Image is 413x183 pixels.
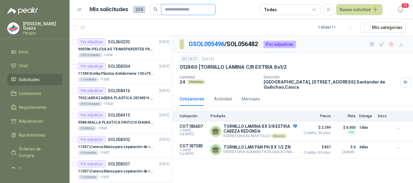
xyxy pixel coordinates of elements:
p: Cantidad [180,75,259,79]
div: Por adjudicar [78,63,106,70]
p: [GEOGRAPHIC_DATA], [STREET_ADDRESS] Santander de Quilichao , Cauca [264,79,398,90]
p: 11507 | Caneca blanca para separación de residuos 10 LT [78,169,153,174]
p: SOL058504 [108,64,130,68]
span: Solicitudes [19,76,40,83]
p: [PERSON_NAME] Guaza [23,22,62,30]
p: 9588 | MALLA PLASTICA ORIFICIO DIAMANTE 3MM [78,120,153,125]
a: Por adjudicarSOL058301[DATE] 11507 |Caneca blanca para separación de residuos 10 LT1 Unidades11507 [70,158,172,182]
p: [DATE] [202,56,214,62]
div: 011477 [180,55,200,63]
p: Docs [378,114,390,118]
p: Producto [210,114,297,118]
a: Inicio [7,46,62,58]
button: Mís categorías [360,22,406,33]
p: 11550 [104,102,113,106]
p: Patojito [23,31,62,35]
div: 200 Unidades [78,53,102,58]
span: Licitaciones [19,90,41,97]
a: Negociaciones [7,102,62,113]
div: Actividad [214,96,232,102]
a: Licitaciones [7,88,62,99]
div: 1 Unidades [78,175,99,180]
span: 234 [133,6,145,13]
p: SOL060293 [108,40,130,44]
p: 900396 | PELICULAS TRANSPARENTES PARA LAMINADO EN CALIENTE [78,46,153,52]
div: Todas [264,6,277,13]
p: SOL058416 [108,89,130,93]
h1: Mis solicitudes [89,5,128,14]
img: Logo peakr [7,7,38,14]
p: FERRETERIA SUMINISTROS INDUSTRIALES SAS [223,150,297,154]
a: Adjudicación [7,115,62,127]
span: Negociaciones [19,104,47,111]
p: 4 días [359,144,374,151]
span: Exp: [DATE] [180,132,207,136]
p: 11507 [100,175,109,180]
p: 24 [180,79,185,84]
span: Inicio [19,49,28,55]
span: Aprobaciones [19,132,45,138]
a: Aprobaciones [7,129,62,141]
div: 1 Unidades [78,77,99,82]
div: Por adjudicar [78,38,106,46]
span: $ 857 [301,144,331,151]
p: SOL058415 [108,113,130,117]
div: Cotizaciones [180,96,204,102]
p: Flete [334,114,356,118]
p: [DATE] [159,137,170,143]
p: SOL058302 [108,137,130,142]
a: Por adjudicarSOL058416[DATE] 7932 |ABRAZADERA PLASTICA 25CMS*4.8MM NEGRA300 Unidades11550 [70,85,172,109]
p: 11300 [100,77,109,82]
a: Por adjudicarSOL060293[DATE] 900396 |PELICULAS TRANSPARENTES PARA LAMINADO EN CALIENTE200 Unidade... [70,36,172,60]
p: Cotización [180,114,207,118]
p: 7932 | ABRAZADERA PLASTICA 25CMS*4.8MM NEGRA [78,95,153,101]
p: 1 días [359,124,374,131]
p: Precio [301,114,331,118]
button: 20 [395,4,406,15]
div: Por adjudicar [78,87,106,94]
p: COT186607 [180,124,207,129]
p: [DATE] [159,39,170,45]
span: search [154,7,158,11]
div: Flex [347,130,356,135]
p: [DATE] [159,161,170,167]
div: Mensajes [242,96,260,102]
p: [DATE] [159,112,170,118]
span: $ 2.399 [301,124,331,131]
div: Por adjudicar [78,136,106,143]
p: COT187385 [180,144,207,148]
span: C: [DATE] [180,148,207,152]
a: Por adjudicarSOL058415[DATE] 9588 |MALLA PLASTICA ORIFICIO DIAMANTE 3MM50 Metros11550 [70,109,172,134]
p: 012860 | TORNILLO LAMINA C/R ESTRIA 8x1/2 [180,64,287,70]
span: Adjudicación [19,118,43,125]
div: 300 Unidades [78,102,102,106]
div: Por adjudicar [78,112,106,119]
p: Dirección [264,75,398,79]
span: Remisiones [19,166,41,173]
p: / SOL056482 [189,39,259,49]
p: Entrega [359,114,374,118]
div: Por adjudicar [78,160,106,168]
p: [DATE] [159,88,170,94]
p: 11550 [98,126,107,131]
div: 50 Metros [78,126,97,131]
span: Crédito 60 días [301,151,331,154]
p: 11507 | Caneca blanca para separación de residuos 121 LT [78,144,153,150]
div: 1 - 50 de 111 [318,23,355,32]
div: Directo [271,134,287,138]
p: 11300 | Estiba Plástica Antiderrame 130 x75 CM - Capacidad 180-200 Litros [78,71,153,77]
span: C: [DATE] [180,129,207,132]
a: Solicitudes [7,74,62,85]
a: Remisiones [7,164,62,175]
span: Chat [19,62,28,69]
div: Por adjudicar [263,41,296,48]
a: Por adjudicarSOL058504[DATE] 11300 |Estiba Plástica Antiderrame 130 x75 CM - Capacidad 180-200 Li... [70,60,172,85]
span: 20 [401,3,409,8]
p: $ 6.000 [334,124,356,131]
p: [DATE] [159,64,170,69]
p: SOL058301 [108,162,130,166]
span: Exp: [DATE] [180,152,207,156]
p: $ 0 [334,144,356,151]
a: Órdenes de Compra [7,143,62,161]
span: Órdenes de Compra [19,146,57,159]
